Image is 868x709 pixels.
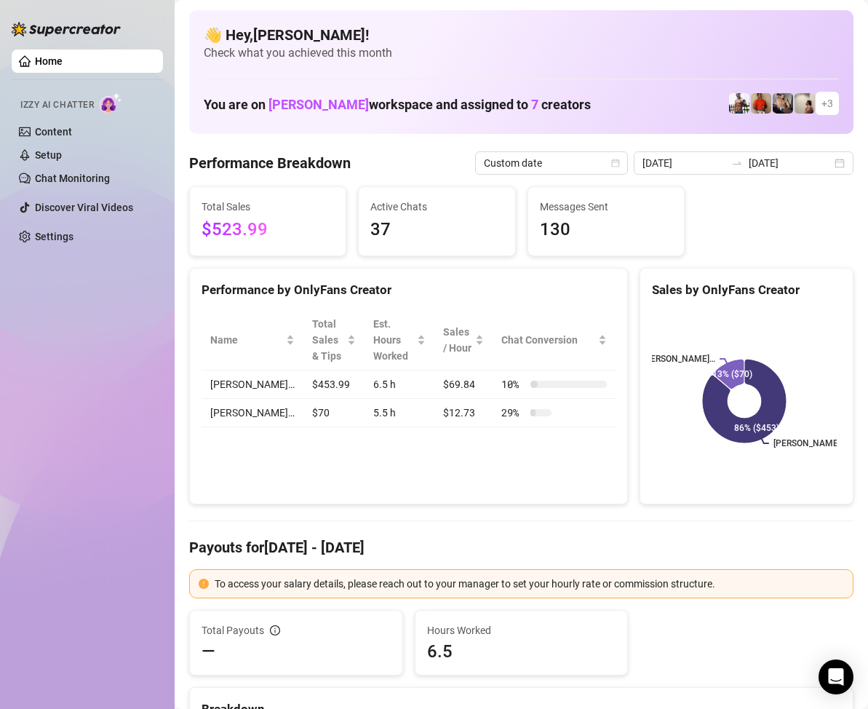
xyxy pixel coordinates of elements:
[427,622,616,638] span: Hours Worked
[303,310,365,371] th: Total Sales & Tips
[652,280,841,300] div: Sales by OnlyFans Creator
[12,22,121,36] img: logo-BBDzfeDw.svg
[215,576,844,592] div: To access your salary details, please reach out to your manager to set your hourly rate or commis...
[202,399,303,427] td: [PERSON_NAME]…
[199,579,209,589] span: exclamation-circle
[370,216,503,244] span: 37
[427,640,616,663] span: 6.5
[773,93,793,114] img: George
[365,399,434,427] td: 5.5 h
[303,371,365,399] td: $453.99
[35,173,110,184] a: Chat Monitoring
[35,126,72,138] a: Content
[268,97,369,112] span: [PERSON_NAME]
[484,152,619,174] span: Custom date
[365,371,434,399] td: 6.5 h
[493,310,616,371] th: Chat Conversion
[749,155,832,171] input: End date
[501,405,525,421] span: 29 %
[642,155,725,171] input: Start date
[501,376,525,392] span: 10 %
[202,199,334,215] span: Total Sales
[434,371,493,399] td: $69.84
[100,92,122,114] img: AI Chatter
[189,153,351,173] h4: Performance Breakdown
[189,537,853,558] h4: Payouts for [DATE] - [DATE]
[773,438,846,448] text: [PERSON_NAME]…
[611,159,620,167] span: calendar
[370,199,503,215] span: Active Chats
[202,310,303,371] th: Name
[312,316,344,364] span: Total Sales & Tips
[210,332,283,348] span: Name
[531,97,538,112] span: 7
[202,640,215,663] span: —
[202,371,303,399] td: [PERSON_NAME]…
[729,93,749,114] img: JUSTIN
[35,202,133,213] a: Discover Viral Videos
[795,93,815,114] img: Ralphy
[303,399,365,427] td: $70
[642,354,715,364] text: [PERSON_NAME]…
[751,93,771,114] img: Justin
[731,157,743,169] span: swap-right
[821,95,833,111] span: + 3
[204,45,839,61] span: Check what you achieved this month
[434,399,493,427] td: $12.73
[443,324,473,356] span: Sales / Hour
[202,280,616,300] div: Performance by OnlyFans Creator
[540,216,672,244] span: 130
[35,149,62,161] a: Setup
[35,55,63,67] a: Home
[731,157,743,169] span: to
[434,310,493,371] th: Sales / Hour
[501,332,595,348] span: Chat Conversion
[540,199,672,215] span: Messages Sent
[373,316,413,364] div: Est. Hours Worked
[202,622,264,638] span: Total Payouts
[204,97,591,113] h1: You are on workspace and assigned to creators
[204,25,839,45] h4: 👋 Hey, [PERSON_NAME] !
[270,625,280,635] span: info-circle
[20,98,94,112] span: Izzy AI Chatter
[202,216,334,244] span: $523.99
[35,231,73,242] a: Settings
[819,660,853,694] div: Open Intercom Messenger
